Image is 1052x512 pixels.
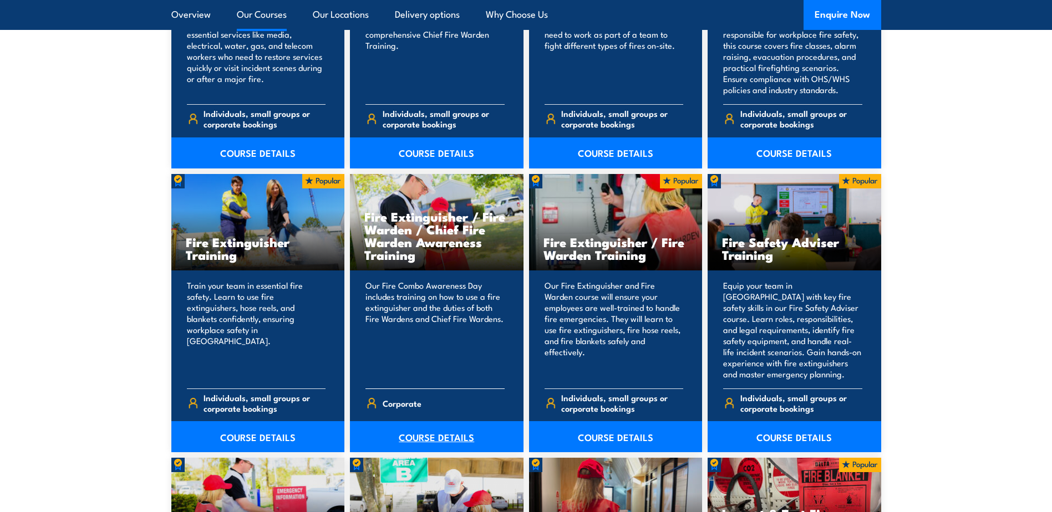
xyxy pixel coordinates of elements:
a: COURSE DETAILS [708,421,881,452]
h3: Fire Extinguisher / Fire Warden / Chief Fire Warden Awareness Training [364,210,509,261]
a: COURSE DETAILS [708,137,881,168]
a: COURSE DETAILS [171,421,345,452]
span: Individuals, small groups or corporate bookings [204,392,326,413]
h3: Fire Extinguisher / Fire Warden Training [543,235,688,261]
span: Individuals, small groups or corporate bookings [740,108,862,129]
a: COURSE DETAILS [529,421,703,452]
span: Individuals, small groups or corporate bookings [204,108,326,129]
span: Individuals, small groups or corporate bookings [740,392,862,413]
p: Equip your team in [GEOGRAPHIC_DATA] with key fire safety skills in our Fire Safety Adviser cours... [723,280,862,380]
p: Our Fire Extinguisher and Fire Warden course will ensure your employees are well-trained to handl... [545,280,684,380]
a: COURSE DETAILS [529,137,703,168]
span: Individuals, small groups or corporate bookings [383,108,505,129]
span: Corporate [383,395,421,412]
span: Individuals, small groups or corporate bookings [561,108,683,129]
span: Individuals, small groups or corporate bookings [561,392,683,413]
a: COURSE DETAILS [171,137,345,168]
a: COURSE DETAILS [350,137,524,168]
a: COURSE DETAILS [350,421,524,452]
h3: Fire Extinguisher Training [186,235,331,261]
p: Train your team in essential fire safety. Learn to use fire extinguishers, hose reels, and blanke... [187,280,326,380]
h3: Fire Safety Adviser Training [722,235,867,261]
p: Our Fire Combo Awareness Day includes training on how to use a fire extinguisher and the duties o... [365,280,505,380]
